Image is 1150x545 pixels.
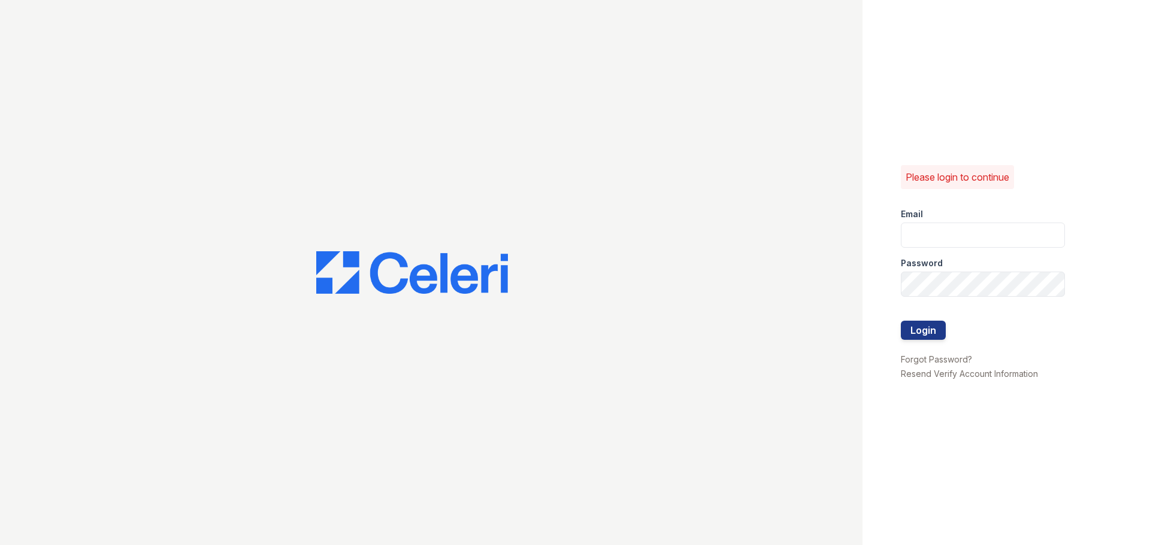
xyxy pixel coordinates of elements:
a: Forgot Password? [901,354,972,364]
a: Resend Verify Account Information [901,369,1038,379]
button: Login [901,321,946,340]
label: Email [901,208,923,220]
label: Password [901,257,943,269]
img: CE_Logo_Blue-a8612792a0a2168367f1c8372b55b34899dd931a85d93a1a3d3e32e68fde9ad4.png [316,251,508,294]
p: Please login to continue [906,170,1009,184]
